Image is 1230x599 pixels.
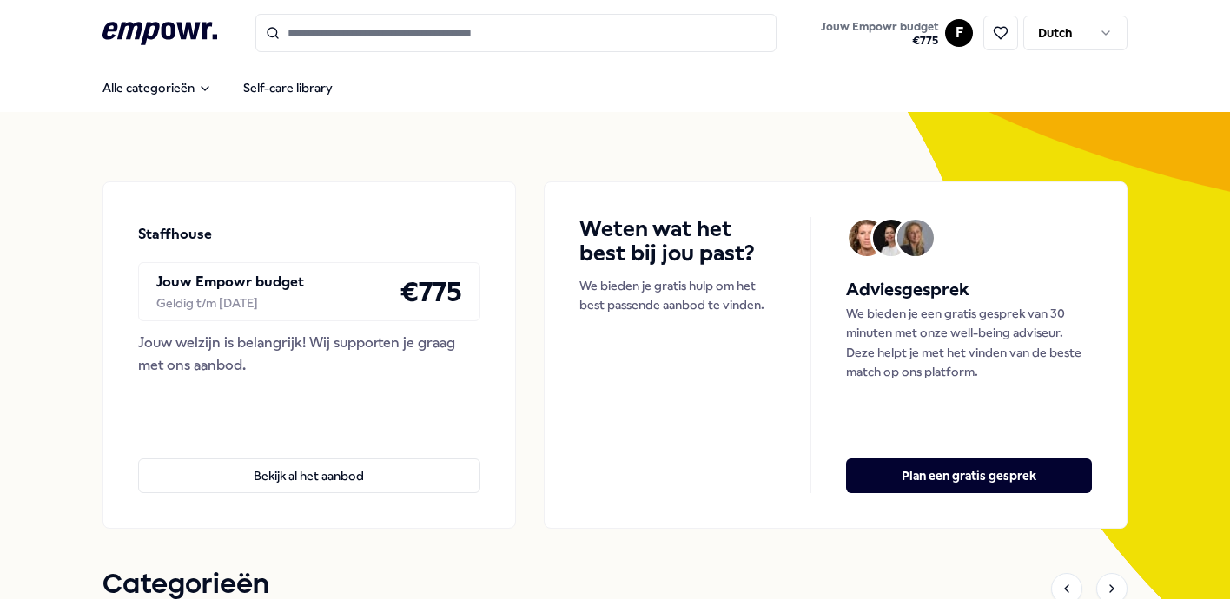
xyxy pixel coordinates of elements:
[873,220,909,256] img: Avatar
[138,223,212,246] p: Staffhouse
[138,431,480,493] a: Bekijk al het aanbod
[846,304,1092,382] p: We bieden je een gratis gesprek van 30 minuten met onze well-being adviseur. Deze helpt je met he...
[138,458,480,493] button: Bekijk al het aanbod
[814,15,945,51] a: Jouw Empowr budget€775
[846,458,1092,493] button: Plan een gratis gesprek
[579,217,776,266] h4: Weten wat het best bij jou past?
[255,14,777,52] input: Search for products, categories or subcategories
[849,220,885,256] img: Avatar
[156,293,304,313] div: Geldig t/m [DATE]
[846,276,1092,304] h5: Adviesgesprek
[821,20,938,34] span: Jouw Empowr budget
[400,270,462,313] h4: € 775
[138,332,480,376] div: Jouw welzijn is belangrijk! Wij supporten je graag met ons aanbod.
[945,19,973,47] button: F
[89,70,226,105] button: Alle categorieën
[156,271,304,293] p: Jouw Empowr budget
[229,70,347,105] a: Self-care library
[821,34,938,48] span: € 775
[897,220,934,256] img: Avatar
[89,70,347,105] nav: Main
[579,276,776,315] p: We bieden je gratis hulp om het best passende aanbod te vinden.
[817,16,942,51] button: Jouw Empowr budget€775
